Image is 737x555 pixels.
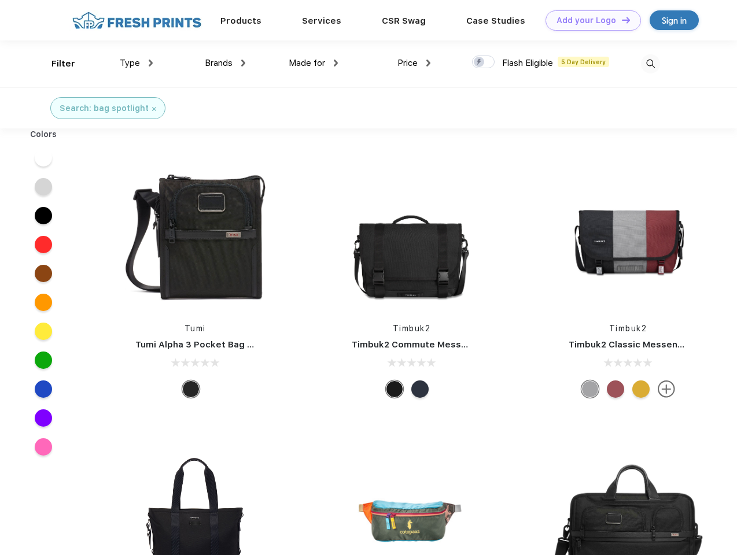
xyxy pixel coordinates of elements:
[69,10,205,31] img: fo%20logo%202.webp
[622,17,630,23] img: DT
[182,380,200,398] div: Black
[558,57,609,67] span: 5 Day Delivery
[241,60,245,66] img: dropdown.png
[397,58,418,68] span: Price
[557,16,616,25] div: Add your Logo
[51,57,75,71] div: Filter
[149,60,153,66] img: dropdown.png
[641,54,660,73] img: desktop_search.svg
[21,128,66,140] div: Colors
[607,380,624,398] div: Eco Collegiate Red
[185,324,206,333] a: Tumi
[152,107,156,111] img: filter_cancel.svg
[205,58,233,68] span: Brands
[118,157,272,311] img: func=resize&h=266
[569,339,712,350] a: Timbuk2 Classic Messenger Bag
[662,14,687,27] div: Sign in
[426,60,430,66] img: dropdown.png
[334,157,488,311] img: func=resize&h=266
[120,58,140,68] span: Type
[352,339,507,350] a: Timbuk2 Commute Messenger Bag
[393,324,431,333] a: Timbuk2
[386,380,403,398] div: Eco Black
[60,102,149,114] div: Search: bag spotlight
[220,16,261,26] a: Products
[632,380,650,398] div: Eco Amber
[551,157,705,311] img: func=resize&h=266
[609,324,647,333] a: Timbuk2
[502,58,553,68] span: Flash Eligible
[658,380,675,398] img: more.svg
[411,380,429,398] div: Eco Nautical
[650,10,699,30] a: Sign in
[581,380,599,398] div: Eco Rind Pop
[289,58,325,68] span: Made for
[135,339,271,350] a: Tumi Alpha 3 Pocket Bag Small
[334,60,338,66] img: dropdown.png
